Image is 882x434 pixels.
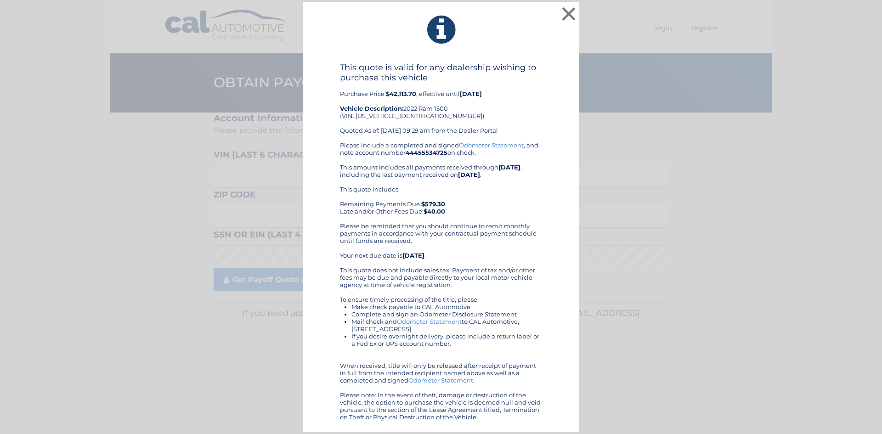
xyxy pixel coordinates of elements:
div: Purchase Price: , effective until 2022 Ram 1500 (VIN: [US_VEHICLE_IDENTIFICATION_NUMBER]) Quoted ... [340,62,542,141]
div: Please include a completed and signed , and note account number on check. This amount includes al... [340,141,542,421]
a: Odometer Statement [459,141,524,149]
a: Odometer Statement [397,318,462,325]
b: $42,113.70 [386,90,416,97]
li: If you desire overnight delivery, please include a return label or a Fed Ex or UPS account number. [351,333,542,347]
li: Complete and sign an Odometer Disclosure Statement [351,310,542,318]
b: $579.30 [421,200,445,208]
li: Mail check and to CAL Automotive, [STREET_ADDRESS] [351,318,542,333]
strong: Vehicle Description: [340,105,403,112]
a: Odometer Statement [408,377,473,384]
b: [DATE] [460,90,482,97]
b: [DATE] [498,163,520,171]
h4: This quote is valid for any dealership wishing to purchase this vehicle [340,62,542,83]
b: 44455534725 [406,149,447,156]
b: [DATE] [402,252,424,259]
button: × [560,5,578,23]
b: [DATE] [458,171,480,178]
b: $40.00 [424,208,445,215]
div: This quote includes: Remaining Payments Due: Late and/or Other Fees Due: [340,186,542,215]
li: Make check payable to CAL Automotive [351,303,542,310]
